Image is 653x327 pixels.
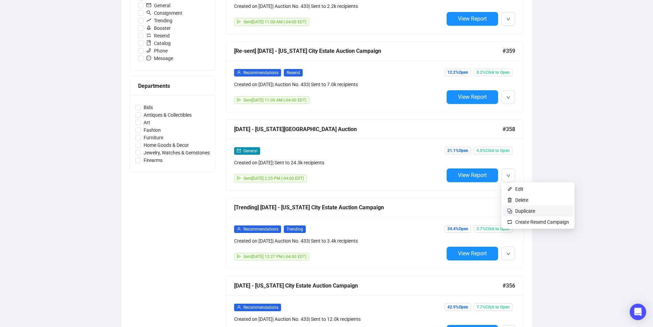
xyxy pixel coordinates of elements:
[506,17,510,21] span: down
[144,17,175,24] span: Trending
[243,176,304,181] span: Sent [DATE] 2:25 PM (-04:00 EDT)
[234,159,444,166] div: Created on [DATE] | Sent to 24.3k recipients
[234,2,444,10] div: Created on [DATE] | Auction No. 433 | Sent to 2.2k recipients
[447,168,498,182] button: View Report
[144,47,170,55] span: Phone
[474,147,512,154] span: 4.5% Click to Open
[141,119,153,126] span: Art
[141,156,165,164] span: Firearms
[144,2,173,9] span: General
[507,186,512,192] img: svg+xml;base64,PHN2ZyB4bWxucz0iaHR0cDovL3d3dy53My5vcmcvMjAwMC9zdmciIHhtbG5zOnhsaW5rPSJodHRwOi8vd3...
[445,147,471,154] span: 21.1% Open
[243,149,257,153] span: General
[234,315,444,323] div: Created on [DATE] | Auction No. 433 | Sent to 12.0k recipients
[515,186,523,192] span: Edit
[458,94,487,100] span: View Report
[141,104,156,111] span: Bids
[146,56,151,60] span: message
[243,254,306,259] span: Sent [DATE] 12:27 PM (-04:00 EDT)
[447,247,498,260] button: View Report
[146,10,151,15] span: search
[474,225,512,233] span: 3.7% Click to Open
[146,18,151,23] span: rise
[506,252,510,256] span: down
[237,227,241,231] span: user
[144,9,185,17] span: Consignment
[506,95,510,100] span: down
[144,39,173,47] span: Catalog
[445,303,471,311] span: 42.9% Open
[141,111,194,119] span: Antiques & Collectibles
[447,12,498,26] button: View Report
[507,208,512,214] img: svg+xml;base64,PHN2ZyB4bWxucz0iaHR0cDovL3d3dy53My5vcmcvMjAwMC9zdmciIHdpZHRoPSIyNCIgaGVpZ2h0PSIyNC...
[141,126,164,134] span: Fashion
[138,82,207,90] div: Departments
[243,227,278,232] span: Recommendations
[234,125,503,133] div: [DATE] - [US_STATE][GEOGRAPHIC_DATA] Auction
[445,69,471,76] span: 12.2% Open
[237,149,241,153] span: mail
[234,81,444,88] div: Created on [DATE] | Auction No. 433 | Sent to 7.0k recipients
[141,149,213,156] span: Jewelry, Watches & Gemstones
[515,197,528,203] span: Delete
[243,305,278,310] span: Recommendations
[226,119,524,191] a: [DATE] - [US_STATE][GEOGRAPHIC_DATA] Auction#358mailGeneralCreated on [DATE]| Sent to 24.3k recip...
[141,141,192,149] span: Home Goods & Decor
[234,203,503,212] div: [Trending] [DATE] - [US_STATE] City Estate Auction Campaign
[146,40,151,45] span: book
[237,254,241,258] span: send
[234,47,503,55] div: [Re-sent] [DATE] - [US_STATE] City Estate Auction Campaign
[458,15,487,22] span: View Report
[284,69,303,77] span: Resend
[146,48,151,53] span: phone
[515,219,569,225] span: Create Resend Campaign
[515,208,535,214] span: Duplicate
[237,70,241,74] span: user
[243,20,306,24] span: Sent [DATE] 11:00 AM (-04:00 EDT)
[503,125,515,133] span: #358
[507,197,512,203] img: svg+xml;base64,PHN2ZyB4bWxucz0iaHR0cDovL3d3dy53My5vcmcvMjAwMC9zdmciIHhtbG5zOnhsaW5rPSJodHRwOi8vd3...
[146,3,151,8] span: mail
[507,219,512,225] img: retweet.svg
[458,250,487,257] span: View Report
[445,225,471,233] span: 34.4% Open
[226,198,524,269] a: [Trending] [DATE] - [US_STATE] City Estate Auction Campaign#357userRecommendationsTrendingCreated...
[146,33,151,38] span: retweet
[474,303,512,311] span: 7.7% Click to Open
[447,90,498,104] button: View Report
[146,25,151,30] span: rocket
[243,98,306,103] span: Sent [DATE] 11:00 AM (-04:00 EDT)
[237,305,241,309] span: user
[141,134,166,141] span: Furniture
[503,281,515,290] span: #356
[237,20,241,24] span: send
[284,225,306,233] span: Trending
[474,69,512,76] span: 8.2% Click to Open
[237,98,241,102] span: send
[237,176,241,180] span: send
[144,24,173,32] span: Booster
[226,41,524,113] a: [Re-sent] [DATE] - [US_STATE] City Estate Auction Campaign#359userRecommendationsResendCreated on...
[144,55,176,62] span: Message
[458,172,487,178] span: View Report
[503,47,515,55] span: #359
[506,174,510,178] span: down
[630,304,646,320] div: Open Intercom Messenger
[234,237,444,245] div: Created on [DATE] | Auction No. 433 | Sent to 3.4k recipients
[234,281,503,290] div: [DATE] - [US_STATE] City Estate Auction Campaign
[243,70,278,75] span: Recommendations
[144,32,172,39] span: Resend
